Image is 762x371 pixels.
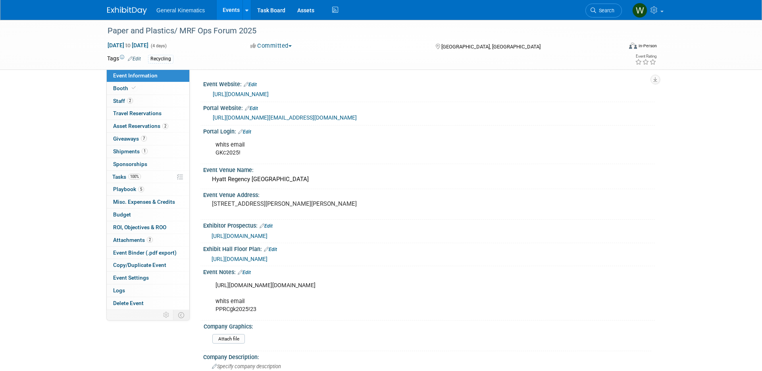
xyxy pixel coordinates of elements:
[107,145,189,158] a: Shipments1
[113,110,162,116] span: Travel Reservations
[127,98,133,104] span: 2
[113,262,166,268] span: Copy/Duplicate Event
[213,114,357,121] a: [URL][DOMAIN_NAME][EMAIL_ADDRESS][DOMAIN_NAME]
[575,41,657,53] div: Event Format
[113,148,148,155] span: Shipments
[107,272,189,284] a: Event Settings
[107,234,189,246] a: Attachments2
[113,211,131,218] span: Budget
[132,86,136,90] i: Booth reservation complete
[128,174,141,180] span: 100%
[107,171,189,183] a: Tasks100%
[107,95,189,107] a: Staff2
[203,243,655,253] div: Exhibit Hall Floor Plan:
[160,310,173,320] td: Personalize Event Tab Strip
[248,42,295,50] button: Committed
[212,200,383,207] pre: [STREET_ADDRESS][PERSON_NAME][PERSON_NAME]
[113,135,147,142] span: Giveaways
[213,91,269,97] a: [URL][DOMAIN_NAME]
[113,161,147,167] span: Sponsorships
[107,120,189,132] a: Asset Reservations2
[107,284,189,297] a: Logs
[113,85,137,91] span: Booth
[150,43,167,48] span: (4 days)
[238,270,251,275] a: Edit
[113,287,125,294] span: Logs
[203,351,655,361] div: Company Description:
[260,223,273,229] a: Edit
[203,266,655,276] div: Event Notes:
[113,123,168,129] span: Asset Reservations
[210,278,568,317] div: [URL][DOMAIN_NAME][DOMAIN_NAME] whits email PPRCgk2025!23
[148,55,173,63] div: Recycling
[203,78,655,89] div: Event Website:
[629,43,637,49] img: Format-Inperson.png
[112,174,141,180] span: Tasks
[173,310,190,320] td: Toggle Event Tabs
[107,82,189,95] a: Booth
[107,259,189,271] a: Copy/Duplicate Event
[107,54,141,64] td: Tags
[107,247,189,259] a: Event Binder (.pdf export)
[212,256,267,262] a: [URL][DOMAIN_NAME]
[141,135,147,141] span: 7
[107,7,147,15] img: ExhibitDay
[147,237,153,243] span: 2
[113,186,144,192] span: Playbook
[203,126,655,136] div: Portal Login:
[107,42,149,49] span: [DATE] [DATE]
[209,173,649,185] div: Hyatt Regency [GEOGRAPHIC_DATA]
[203,164,655,174] div: Event Venue Name:
[203,102,655,112] div: Portal Website:
[638,43,657,49] div: In-Person
[113,224,166,230] span: ROI, Objectives & ROO
[245,106,258,111] a: Edit
[635,54,656,58] div: Event Rating
[124,42,132,48] span: to
[632,3,647,18] img: Whitney Swanson
[585,4,622,17] a: Search
[113,249,177,256] span: Event Binder (.pdf export)
[128,56,141,62] a: Edit
[441,44,541,50] span: [GEOGRAPHIC_DATA], [GEOGRAPHIC_DATA]
[113,199,175,205] span: Misc. Expenses & Credits
[203,189,655,199] div: Event Venue Address:
[203,220,655,230] div: Exhibitor Prospectus:
[107,196,189,208] a: Misc. Expenses & Credits
[210,137,568,161] div: whits email GKc2025!
[212,363,281,369] span: Specify company description
[107,183,189,195] a: Playbook5
[105,24,610,38] div: Paper and Plastics/ MRF Ops Forum 2025
[113,274,149,281] span: Event Settings
[204,321,651,330] div: Company Graphics:
[107,297,189,309] a: Delete Event
[156,7,205,14] span: General Kinematics
[138,186,144,192] span: 5
[107,221,189,234] a: ROI, Objectives & ROO
[107,158,189,170] a: Sponsorships
[212,233,267,239] a: [URL][DOMAIN_NAME]
[107,107,189,120] a: Travel Reservations
[244,82,257,87] a: Edit
[113,237,153,243] span: Attachments
[113,98,133,104] span: Staff
[162,123,168,129] span: 2
[142,148,148,154] span: 1
[107,70,189,82] a: Event Information
[264,247,277,252] a: Edit
[113,300,144,306] span: Delete Event
[596,8,614,14] span: Search
[107,133,189,145] a: Giveaways7
[238,129,251,135] a: Edit
[107,209,189,221] a: Budget
[113,72,158,79] span: Event Information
